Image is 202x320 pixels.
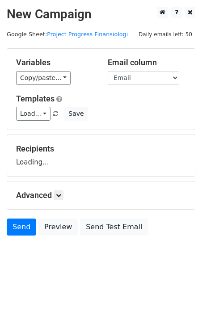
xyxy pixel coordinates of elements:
[16,107,50,121] a: Load...
[7,7,195,22] h2: New Campaign
[16,71,71,85] a: Copy/paste...
[38,219,78,236] a: Preview
[135,31,195,38] a: Daily emails left: 50
[7,219,36,236] a: Send
[47,31,128,38] a: Project Progress Finansiologi
[108,58,186,67] h5: Email column
[16,144,186,154] h5: Recipients
[16,144,186,167] div: Loading...
[7,31,128,38] small: Google Sheet:
[16,94,55,103] a: Templates
[80,219,148,236] a: Send Test Email
[16,190,186,200] h5: Advanced
[135,29,195,39] span: Daily emails left: 50
[16,58,94,67] h5: Variables
[64,107,88,121] button: Save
